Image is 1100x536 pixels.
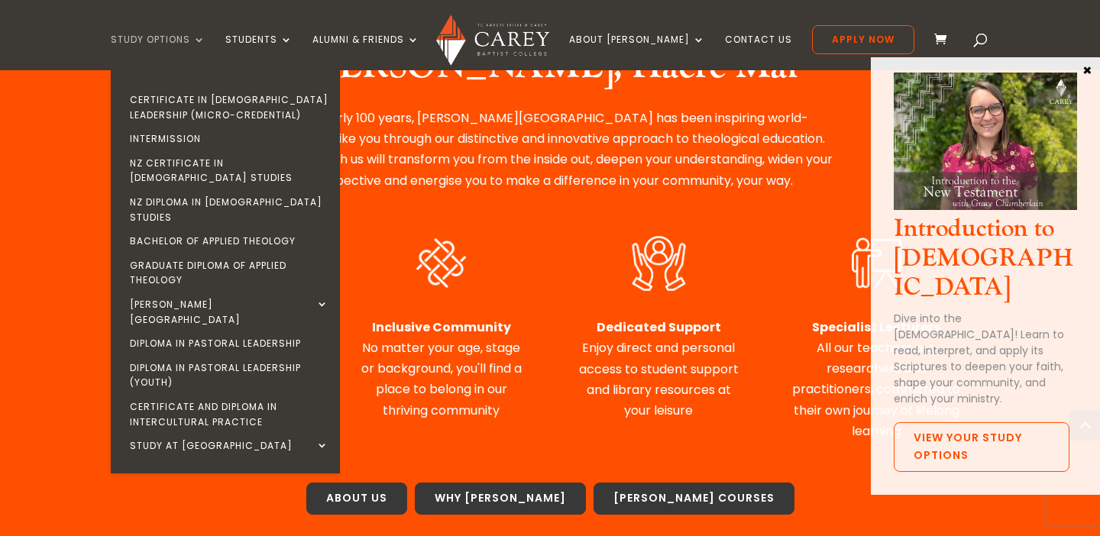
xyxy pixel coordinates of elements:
a: [PERSON_NAME] Courses [594,483,794,515]
img: Dedicated Support WHITE [610,232,707,295]
div: Page 1 [355,317,527,421]
a: Apply Now [812,25,914,54]
a: Alumni & Friends [312,34,419,70]
span: No matter your age, stage or background, you'll find a place to belong in our thriving community [361,339,522,419]
button: Close [1079,63,1095,76]
a: Intro to NT [894,197,1077,215]
a: Study Options [111,34,205,70]
img: Expert Lecturers WHITE [825,232,928,294]
a: Contact Us [725,34,792,70]
a: Intermission [115,127,344,151]
a: Students [225,34,293,70]
a: About Us [306,483,407,515]
img: Carey Baptist College [436,15,548,66]
a: Graduate Diploma of Applied Theology [115,253,344,292]
p: Enjoy direct and personal access to student support and library resources at your leisure [573,317,745,421]
a: Study at [GEOGRAPHIC_DATA] [115,434,344,458]
a: NZ Diploma in [DEMOGRAPHIC_DATA] Studies [115,190,344,229]
a: View Your Study Options [894,422,1069,473]
a: Certificate in [DEMOGRAPHIC_DATA] Leadership (Micro-credential) [115,88,344,127]
img: Intro to NT [894,73,1077,210]
strong: Inclusive Community [372,318,511,336]
a: Certificate and Diploma in Intercultural Practice [115,395,344,434]
a: About [PERSON_NAME] [569,34,705,70]
h3: Introduction to [DEMOGRAPHIC_DATA] [894,215,1077,310]
strong: Specialist Lecturers [812,318,940,336]
a: Bachelor of Applied Theology [115,229,344,253]
a: Diploma in Pastoral Leadership [115,331,344,356]
h2: [PERSON_NAME], Haere Mai [264,44,836,96]
strong: Dedicated Support [597,318,721,336]
a: [PERSON_NAME][GEOGRAPHIC_DATA] [115,292,344,331]
p: Dive into the [DEMOGRAPHIC_DATA]! Learn to read, interpret, and apply its Scriptures to deepen yo... [894,311,1077,407]
a: Diploma in Pastoral Leadership (Youth) [115,356,344,395]
p: All our teachers are researchers and practitioners, committed to their own journey of lifelong le... [790,317,962,441]
img: Diverse & Inclusive WHITE [390,232,493,294]
p: For nearly 100 years, [PERSON_NAME][GEOGRAPHIC_DATA] has been inspiring world-changers like you t... [264,108,836,191]
a: NZ Certificate in [DEMOGRAPHIC_DATA] Studies [115,151,344,190]
a: Why [PERSON_NAME] [415,483,586,515]
div: Page 1 [790,317,962,441]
